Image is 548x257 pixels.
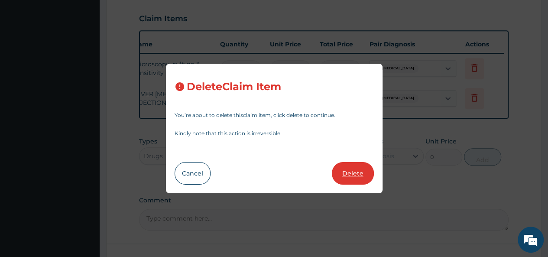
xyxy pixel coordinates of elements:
div: Minimize live chat window [142,4,163,25]
p: Kindly note that this action is irreversible [175,131,374,136]
img: d_794563401_company_1708531726252_794563401 [16,43,35,65]
textarea: Type your message and hit 'Enter' [4,168,165,198]
div: Chat with us now [45,49,146,60]
span: We're online! [50,75,120,162]
button: Delete [332,162,374,185]
p: You’re about to delete this claim item , click delete to continue. [175,113,374,118]
h3: Delete Claim Item [187,81,281,93]
button: Cancel [175,162,211,185]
